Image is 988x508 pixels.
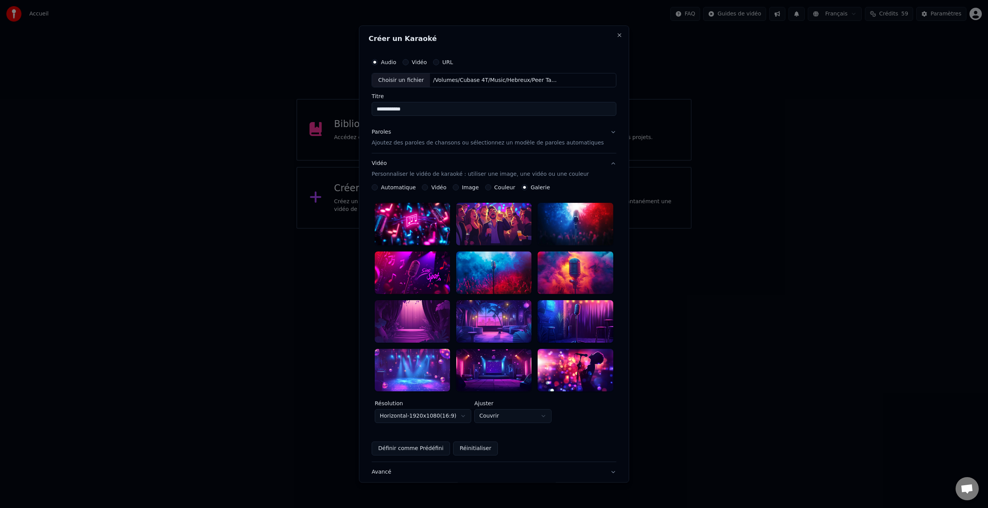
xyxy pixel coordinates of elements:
[372,94,616,99] label: Titre
[442,59,453,65] label: URL
[381,59,396,65] label: Audio
[372,139,604,147] p: Ajoutez des paroles de chansons ou sélectionnez un modèle de paroles automatiques
[372,442,450,455] button: Définir comme Prédéfini
[369,35,619,42] h2: Créer un Karaoké
[372,185,616,462] div: VidéoPersonnaliser le vidéo de karaoké : utiliser une image, une vidéo ou une couleur
[453,442,498,455] button: Réinitialiser
[412,59,427,65] label: Vidéo
[372,462,616,482] button: Avancé
[381,185,416,190] label: Automatique
[372,122,616,153] button: ParolesAjoutez des paroles de chansons ou sélectionnez un modèle de paroles automatiques
[372,73,430,87] div: Choisir un fichier
[372,160,589,178] div: Vidéo
[431,185,447,190] label: Vidéo
[372,154,616,185] button: VidéoPersonnaliser le vidéo de karaoké : utiliser une image, une vidéo ou une couleur
[531,185,550,190] label: Galerie
[430,76,562,84] div: /Volumes/Cubase 4T/Music/Hebreux/Peer Tasi/Koah [PERSON_NAME]/04 Bi Zman aher.mp3
[372,129,391,136] div: Paroles
[474,401,552,406] label: Ajuster
[494,185,515,190] label: Couleur
[375,401,471,406] label: Résolution
[372,171,589,178] p: Personnaliser le vidéo de karaoké : utiliser une image, une vidéo ou une couleur
[462,185,479,190] label: Image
